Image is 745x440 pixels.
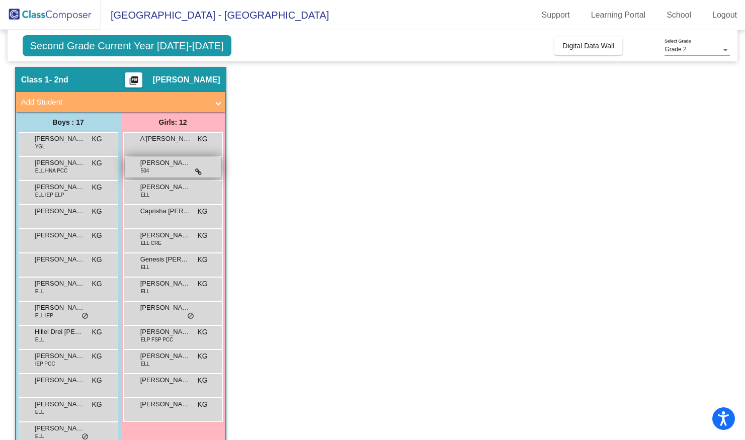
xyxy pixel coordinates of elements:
[554,37,622,55] button: Digital Data Wall
[197,134,207,144] span: KG
[35,375,85,385] span: [PERSON_NAME]
[35,327,85,337] span: Hillel Drei [PERSON_NAME]
[35,254,85,265] span: [PERSON_NAME]
[35,167,68,174] span: ELL HNA PCC
[35,351,85,361] span: [PERSON_NAME]
[35,336,44,343] span: ELL
[92,399,102,410] span: KG
[92,158,102,168] span: KG
[16,92,225,112] mat-expansion-panel-header: Add Student
[92,254,102,265] span: KG
[140,375,191,385] span: [PERSON_NAME]
[534,7,578,23] a: Support
[141,263,150,271] span: ELL
[187,312,194,320] span: do_not_disturb_alt
[140,399,191,409] span: [PERSON_NAME]
[197,375,207,386] span: KG
[197,399,207,410] span: KG
[141,167,149,174] span: 504
[35,182,85,192] span: [PERSON_NAME]
[35,432,44,440] span: ELL
[35,279,85,289] span: [PERSON_NAME]
[583,7,654,23] a: Learning Portal
[92,375,102,386] span: KG
[562,42,614,50] span: Digital Data Wall
[35,206,85,216] span: [PERSON_NAME]
[141,360,150,368] span: ELL
[35,423,85,433] span: [PERSON_NAME]
[197,327,207,337] span: KG
[92,279,102,289] span: KG
[140,303,191,313] span: [PERSON_NAME]
[197,254,207,265] span: KG
[92,327,102,337] span: KG
[35,408,44,416] span: ELL
[197,206,207,217] span: KG
[140,279,191,289] span: [PERSON_NAME]
[35,143,45,150] span: YGL
[197,230,207,241] span: KG
[23,35,231,56] span: Second Grade Current Year [DATE]-[DATE]
[35,191,64,199] span: ELL IEP ELP
[197,351,207,362] span: KG
[140,230,191,240] span: [PERSON_NAME]
[35,230,85,240] span: [PERSON_NAME]
[92,230,102,241] span: KG
[35,158,85,168] span: [PERSON_NAME] Villa
[125,72,142,87] button: Print Students Details
[92,351,102,362] span: KG
[121,112,225,132] div: Girls: 12
[141,336,174,343] span: ELP FSP PCC
[140,158,191,168] span: [PERSON_NAME]
[21,97,208,108] mat-panel-title: Add Student
[92,182,102,193] span: KG
[35,303,85,313] span: [PERSON_NAME]
[141,239,161,247] span: ELL CRE
[140,351,191,361] span: [PERSON_NAME]
[665,46,686,53] span: Grade 2
[16,112,121,132] div: Boys : 17
[81,312,89,320] span: do_not_disturb_alt
[141,288,150,295] span: ELL
[35,312,53,319] span: ELL IEP
[658,7,699,23] a: School
[152,75,220,85] span: [PERSON_NAME]
[128,75,140,90] mat-icon: picture_as_pdf
[140,182,191,192] span: [PERSON_NAME]
[140,206,191,216] span: Caprisha [PERSON_NAME]
[35,399,85,409] span: [PERSON_NAME]
[35,288,44,295] span: ELL
[140,134,191,144] span: A'[PERSON_NAME]
[92,206,102,217] span: KG
[49,75,68,85] span: - 2nd
[197,279,207,289] span: KG
[21,75,49,85] span: Class 1
[140,254,191,265] span: Genesis [PERSON_NAME]
[140,327,191,337] span: [PERSON_NAME]
[92,134,102,144] span: KG
[704,7,745,23] a: Logout
[35,360,55,368] span: IEP PCC
[35,134,85,144] span: [PERSON_NAME]
[101,7,329,23] span: [GEOGRAPHIC_DATA] - [GEOGRAPHIC_DATA]
[141,191,150,199] span: ELL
